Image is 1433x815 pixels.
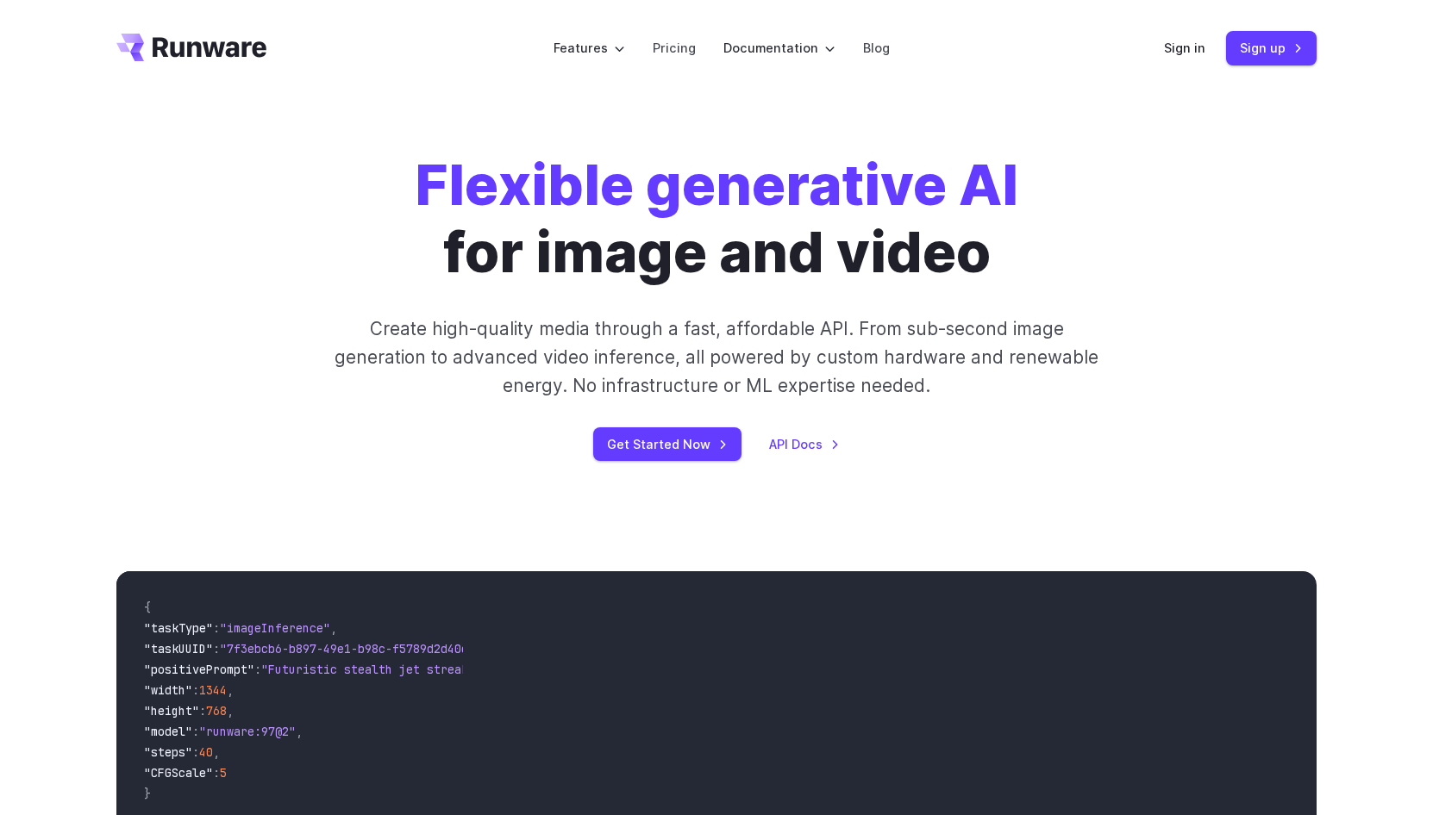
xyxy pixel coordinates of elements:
[415,151,1018,219] strong: Flexible generative AI
[227,703,234,719] span: ,
[192,682,199,698] span: :
[144,600,151,615] span: {
[254,662,261,677] span: :
[863,38,890,58] a: Blog
[199,744,213,760] span: 40
[144,641,213,656] span: "taskUUID"
[330,620,337,636] span: ,
[213,744,220,760] span: ,
[261,662,889,677] span: "Futuristic stealth jet streaking through a neon-lit cityscape with glowing purple exhaust"
[333,314,1101,401] p: Create high-quality media through a fast, affordable API. From sub-second image generation to adv...
[1164,38,1205,58] a: Sign in
[144,744,192,760] span: "steps"
[220,765,227,781] span: 5
[415,152,1018,287] h1: for image and video
[213,620,220,636] span: :
[213,641,220,656] span: :
[199,703,206,719] span: :
[199,724,296,739] span: "runware:97@2"
[192,744,199,760] span: :
[723,38,835,58] label: Documentation
[144,786,151,801] span: }
[213,765,220,781] span: :
[593,427,742,461] a: Get Started Now
[144,703,199,719] span: "height"
[653,38,696,58] a: Pricing
[220,641,482,656] span: "7f3ebcb6-b897-49e1-b98c-f5789d2d40d7"
[769,434,840,454] a: API Docs
[296,724,303,739] span: ,
[144,765,213,781] span: "CFGScale"
[144,620,213,636] span: "taskType"
[144,682,192,698] span: "width"
[144,724,192,739] span: "model"
[206,703,227,719] span: 768
[554,38,625,58] label: Features
[199,682,227,698] span: 1344
[192,724,199,739] span: :
[227,682,234,698] span: ,
[220,620,330,636] span: "imageInference"
[1226,31,1317,65] a: Sign up
[116,34,266,61] a: Go to /
[144,662,254,677] span: "positivePrompt"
